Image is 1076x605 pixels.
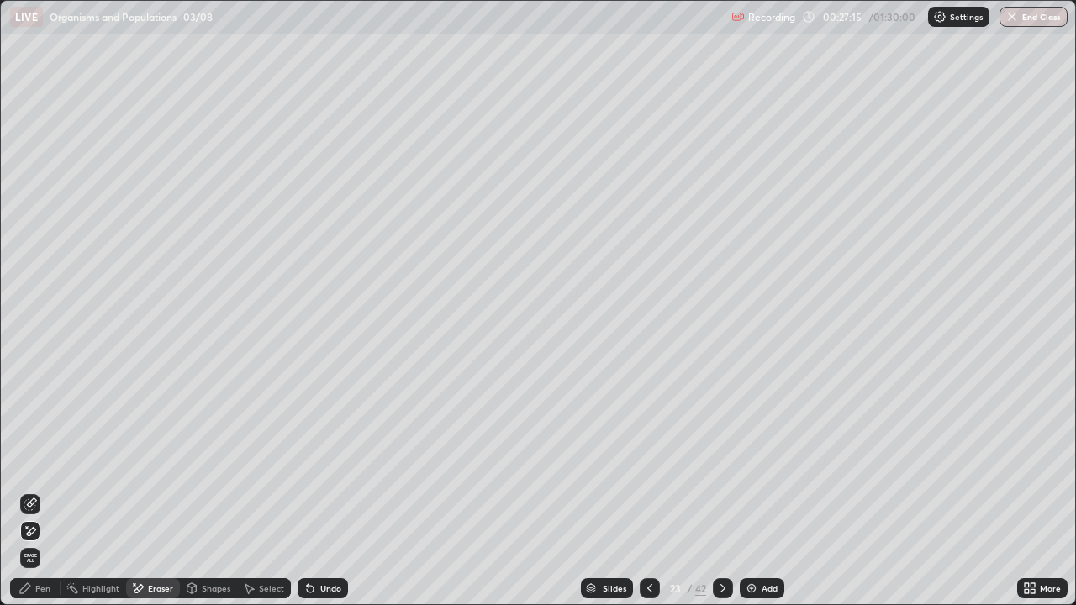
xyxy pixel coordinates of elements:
button: End Class [1000,7,1068,27]
div: Eraser [148,584,173,592]
img: recording.375f2c34.svg [731,10,745,24]
span: Erase all [21,553,40,563]
div: More [1040,584,1061,592]
img: add-slide-button [745,581,758,595]
div: Select [259,584,284,592]
img: end-class-cross [1005,10,1019,24]
p: LIVE [15,10,38,24]
div: 23 [667,583,683,593]
p: Settings [950,13,983,21]
img: class-settings-icons [933,10,947,24]
p: Recording [748,11,795,24]
p: Organisms and Populations -03/08 [50,10,213,24]
div: / [687,583,692,593]
div: Highlight [82,584,119,592]
div: Undo [320,584,341,592]
div: Shapes [202,584,230,592]
div: 42 [695,581,706,596]
div: Slides [603,584,626,592]
div: Pen [35,584,50,592]
div: Add [762,584,778,592]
